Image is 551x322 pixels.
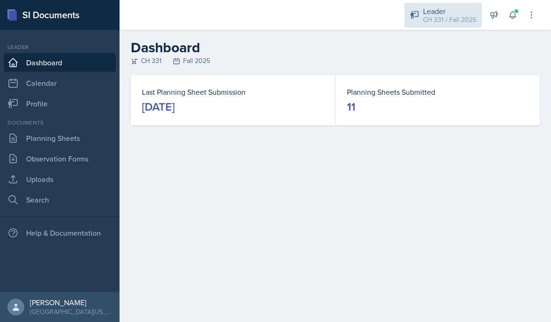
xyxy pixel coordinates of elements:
a: Dashboard [4,53,116,72]
a: Search [4,190,116,209]
h2: Dashboard [131,39,540,56]
div: CH 331 Fall 2025 [131,56,540,66]
dt: Last Planning Sheet Submission [142,86,324,98]
a: Calendar [4,74,116,92]
a: Observation Forms [4,149,116,168]
div: 11 [347,99,355,114]
div: [DATE] [142,99,175,114]
div: Help & Documentation [4,224,116,242]
div: CH 331 / Fall 2025 [423,15,476,25]
div: Leader [4,43,116,51]
div: Leader [423,6,476,17]
div: [GEOGRAPHIC_DATA][US_STATE] in [GEOGRAPHIC_DATA] [30,307,112,316]
a: Planning Sheets [4,129,116,147]
div: Documents [4,119,116,127]
div: [PERSON_NAME] [30,298,112,307]
a: Profile [4,94,116,113]
a: Uploads [4,170,116,189]
dt: Planning Sheets Submitted [347,86,529,98]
